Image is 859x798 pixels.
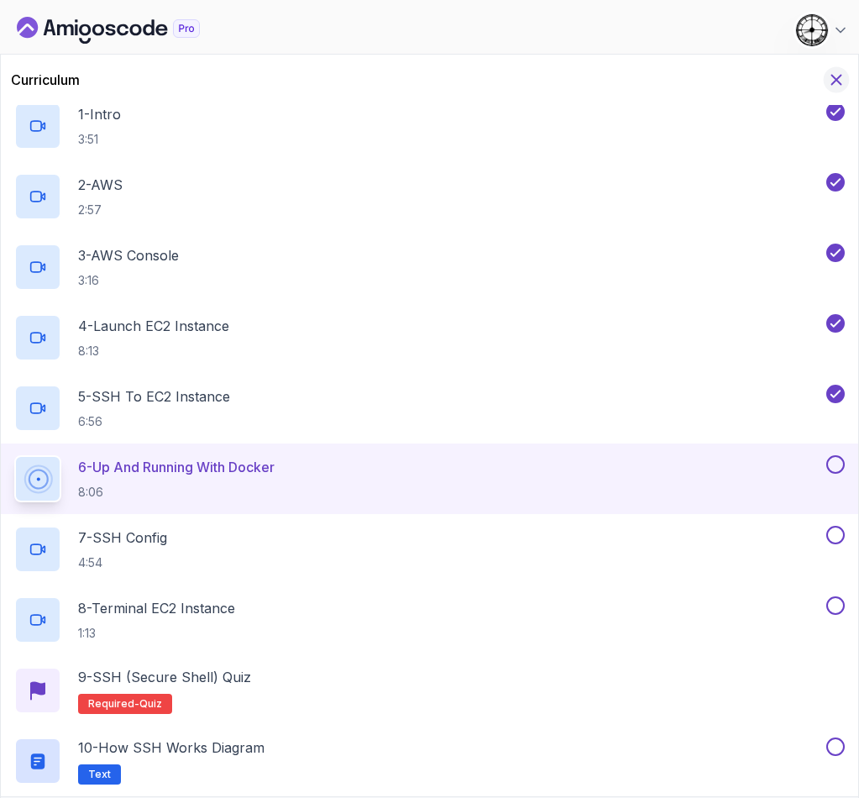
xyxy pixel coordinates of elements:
[14,526,845,573] button: 7-SSH Config4:54
[78,625,235,642] p: 1:13
[14,738,845,785] button: 10-How SSH Works DiagramText
[78,316,229,336] p: 4 - Launch EC2 Instance
[78,413,230,430] p: 6:56
[78,484,275,501] p: 8:06
[78,131,121,148] p: 3:51
[78,554,167,571] p: 4:54
[78,245,179,265] p: 3 - AWS Console
[795,13,849,47] button: user profile image
[14,244,845,291] button: 3-AWS Console3:16
[78,343,229,360] p: 8:13
[14,102,845,150] button: 1-Intro3:51
[796,14,828,46] img: user profile image
[14,455,845,502] button: 6-Up And Running With Docker8:06
[88,697,139,711] span: Required-
[78,104,121,124] p: 1 - Intro
[14,596,845,643] button: 8-Terminal EC2 Instance1:13
[78,202,123,218] p: 2:57
[14,385,845,432] button: 5-SSH to EC2 Instance6:56
[139,697,162,711] span: quiz
[88,768,111,781] span: Text
[78,457,275,477] p: 6 - Up And Running With Docker
[11,70,80,90] h2: Curriculum
[78,598,235,618] p: 8 - Terminal EC2 Instance
[78,272,179,289] p: 3:16
[824,67,850,93] button: Hide Curriculum for mobile
[14,173,845,220] button: 2-AWS2:57
[78,528,167,548] p: 7 - SSH Config
[78,175,123,195] p: 2 - AWS
[78,738,265,758] p: 10 - How SSH Works Diagram
[14,314,845,361] button: 4-Launch EC2 Instance8:13
[17,17,238,44] a: Dashboard
[78,386,230,407] p: 5 - SSH to EC2 Instance
[78,667,251,687] p: 9 - SSH (Secure Shell) Quiz
[14,667,845,714] button: 9-SSH (Secure Shell) QuizRequired-quiz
